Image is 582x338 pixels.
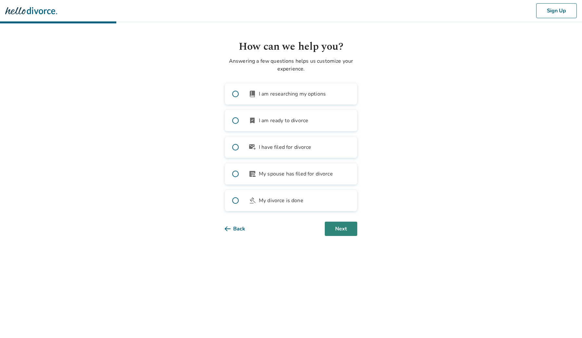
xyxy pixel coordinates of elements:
[248,117,256,124] span: bookmark_check
[325,222,357,236] button: Next
[248,170,256,178] span: article_person
[259,197,303,204] span: My divorce is done
[225,57,357,73] p: Answering a few questions helps us customize your experience.
[259,117,308,124] span: I am ready to divorce
[259,143,311,151] span: I have filed for divorce
[225,39,357,55] h1: How can we help you?
[259,170,333,178] span: My spouse has filed for divorce
[248,90,256,98] span: book_2
[248,197,256,204] span: gavel
[248,143,256,151] span: outgoing_mail
[536,3,577,18] button: Sign Up
[225,222,256,236] button: Back
[259,90,326,98] span: I am researching my options
[5,4,57,17] img: Hello Divorce Logo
